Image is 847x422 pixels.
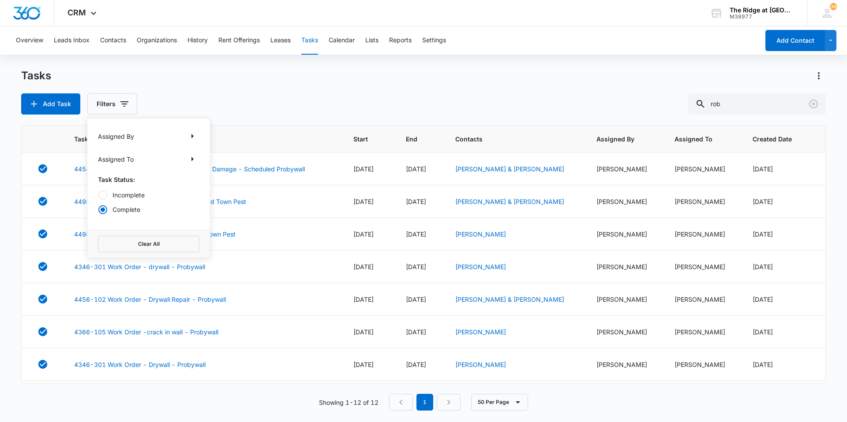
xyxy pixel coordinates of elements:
[353,198,374,205] span: [DATE]
[353,361,374,368] span: [DATE]
[353,263,374,270] span: [DATE]
[675,262,731,271] div: [PERSON_NAME]
[455,134,562,144] span: Contacts
[16,26,43,55] button: Overview
[596,327,653,337] div: [PERSON_NAME]
[471,394,528,411] button: 50 Per Page
[389,26,412,55] button: Reports
[185,129,199,143] button: Show Assigned By filters
[67,8,86,17] span: CRM
[74,230,236,239] a: 4498-104 Work Order Earwig problem- Old Town Pest
[806,97,821,111] button: Clear
[98,190,199,200] label: Incomplete
[455,230,506,238] a: [PERSON_NAME]
[353,134,372,144] span: Start
[753,328,773,336] span: [DATE]
[21,93,80,115] button: Add Task
[353,230,374,238] span: [DATE]
[353,165,374,173] span: [DATE]
[329,26,355,55] button: Calendar
[74,327,218,337] a: 4366-105 Work Order -crack in wall - Probywall
[730,14,794,20] div: account id
[675,360,731,369] div: [PERSON_NAME]
[812,69,826,83] button: Actions
[730,7,794,14] div: account name
[301,26,318,55] button: Tasks
[753,263,773,270] span: [DATE]
[596,360,653,369] div: [PERSON_NAME]
[74,197,246,206] a: 4498-101 Work Order - Ear Wig Problem - Old Town Pest
[406,263,426,270] span: [DATE]
[406,198,426,205] span: [DATE]
[74,134,319,144] span: Task
[455,198,564,205] a: [PERSON_NAME] & [PERSON_NAME]
[455,165,564,173] a: [PERSON_NAME] & [PERSON_NAME]
[675,295,731,304] div: [PERSON_NAME]
[365,26,379,55] button: Lists
[455,263,506,270] a: [PERSON_NAME]
[765,30,825,51] button: Add Contact
[675,230,731,239] div: [PERSON_NAME]
[596,197,653,206] div: [PERSON_NAME]
[54,26,90,55] button: Leads Inbox
[185,152,199,166] button: Show Assigned To filters
[98,175,199,184] p: Task Status:
[753,230,773,238] span: [DATE]
[406,328,426,336] span: [DATE]
[596,134,641,144] span: Assigned By
[218,26,260,55] button: Rent Offerings
[406,361,426,368] span: [DATE]
[753,165,773,173] span: [DATE]
[74,164,305,174] a: 4454-102 Work Order - Kitchen Ceiling Water Damage - Scheduled Probywall
[675,197,731,206] div: [PERSON_NAME]
[98,236,199,252] button: Clear All
[596,230,653,239] div: [PERSON_NAME]
[389,394,461,411] nav: Pagination
[21,69,51,82] h1: Tasks
[596,262,653,271] div: [PERSON_NAME]
[753,361,773,368] span: [DATE]
[422,26,446,55] button: Settings
[74,295,226,304] a: 4456-102 Work Order - Drywall Repair - Probywall
[416,394,433,411] em: 1
[100,26,126,55] button: Contacts
[187,26,208,55] button: History
[753,296,773,303] span: [DATE]
[353,296,374,303] span: [DATE]
[455,296,564,303] a: [PERSON_NAME] & [PERSON_NAME]
[98,205,199,214] label: Complete
[406,296,426,303] span: [DATE]
[455,361,506,368] a: [PERSON_NAME]
[596,295,653,304] div: [PERSON_NAME]
[353,328,374,336] span: [DATE]
[675,327,731,337] div: [PERSON_NAME]
[406,134,421,144] span: End
[406,165,426,173] span: [DATE]
[137,26,177,55] button: Organizations
[675,134,719,144] span: Assigned To
[830,3,837,10] div: notifications count
[74,360,206,369] a: 4346-301 Work Order - Drywall - Probywall
[87,93,137,115] button: Filters
[455,328,506,336] a: [PERSON_NAME]
[406,230,426,238] span: [DATE]
[74,262,205,271] a: 4346-301 Work Order - drywall - Probywall
[270,26,291,55] button: Leases
[688,93,826,115] input: Search Tasks
[753,134,798,144] span: Created Date
[596,164,653,174] div: [PERSON_NAME]
[753,198,773,205] span: [DATE]
[98,132,134,141] p: Assigned By
[830,3,837,10] span: 39
[675,164,731,174] div: [PERSON_NAME]
[319,398,379,407] p: Showing 1-12 of 12
[98,155,134,164] p: Assigned To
